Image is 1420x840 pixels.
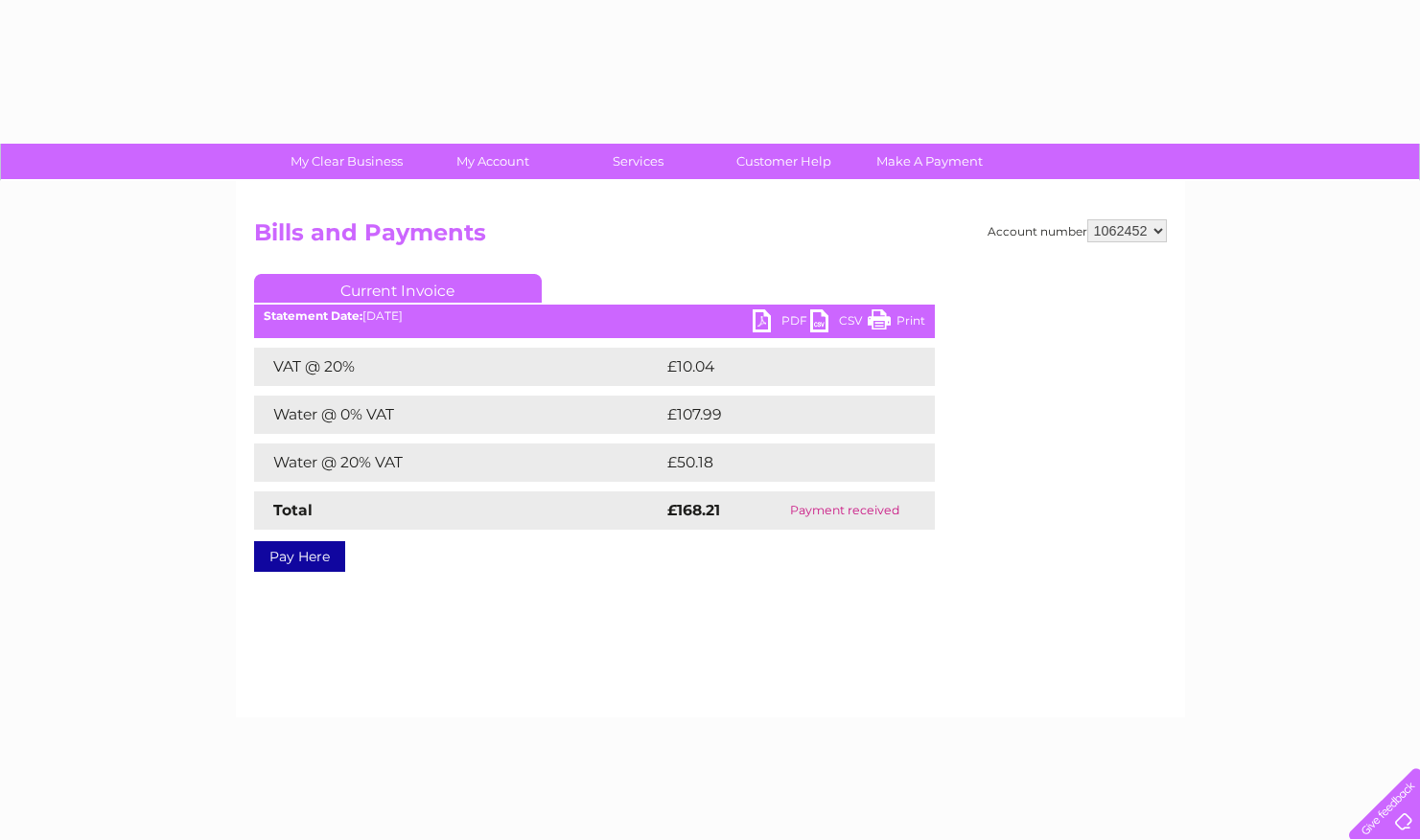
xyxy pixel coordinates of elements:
[559,144,717,179] a: Services
[810,309,868,337] a: CSV
[254,443,663,482] td: Water @ 20% VAT
[756,491,934,530] td: Payment received
[667,501,720,519] strong: £168.21
[273,501,313,519] strong: Total
[850,144,1009,179] a: Make A Payment
[705,144,863,179] a: Customer Help
[254,274,542,303] a: Current Invoice
[254,309,935,323] div: [DATE]
[868,309,925,337] a: Print
[413,144,571,179] a: My Account
[663,396,899,434] td: £107.99
[264,308,362,323] b: Statement Date:
[988,219,1167,242] div: Account number
[254,219,1167,256] h2: Bills and Payments
[254,348,663,386] td: VAT @ 20%
[254,396,663,434] td: Water @ 0% VAT
[268,144,426,179] a: My Clear Business
[254,541,345,572] a: Pay Here
[753,309,810,337] a: PDF
[663,348,896,386] td: £10.04
[663,443,895,482] td: £50.18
